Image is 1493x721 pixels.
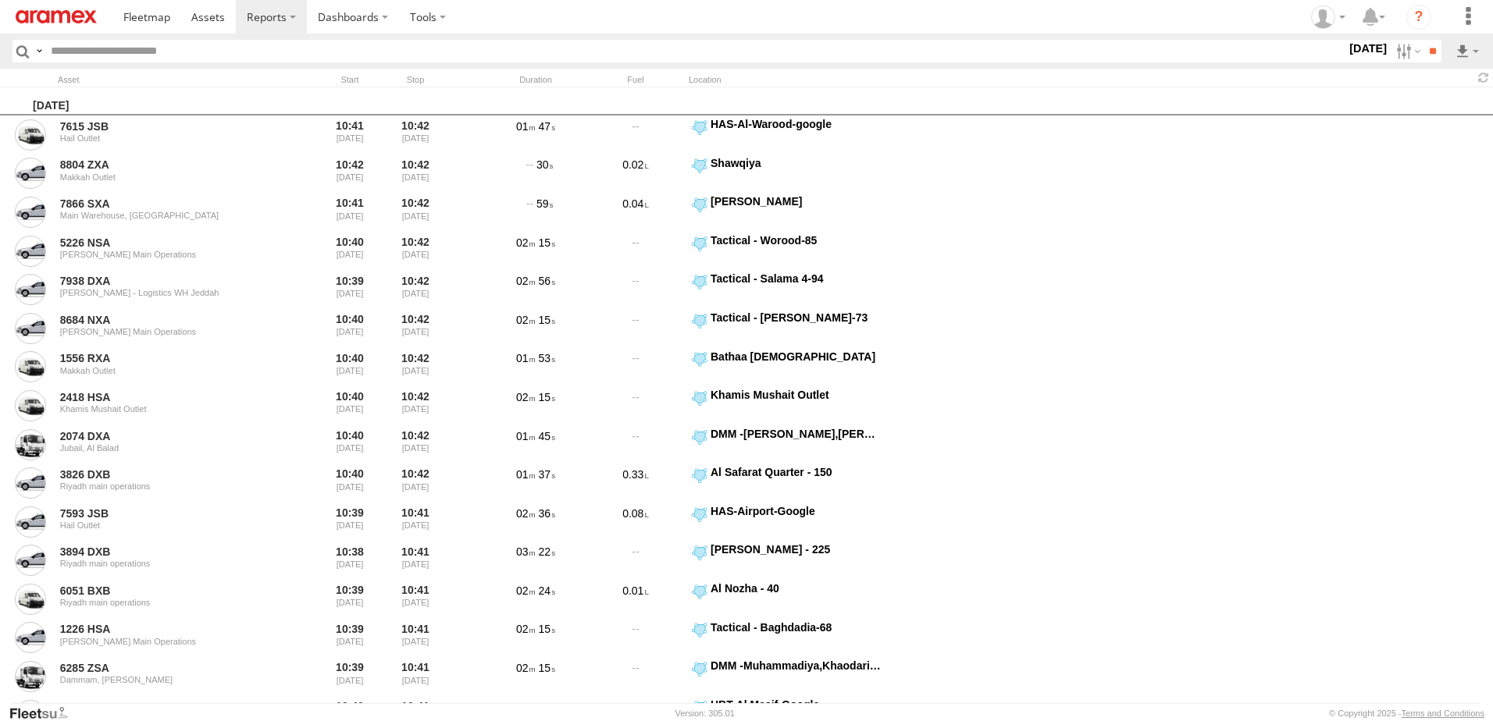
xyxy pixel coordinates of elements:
label: Click to View Event Location [689,388,884,424]
div: 10:42 [DATE] [386,272,445,307]
a: 6285 ZSA [60,661,274,675]
div: DMM -[PERSON_NAME],[PERSON_NAME],Nawras -P# 68 [711,427,882,441]
span: 37 [539,468,555,481]
div: 0.01 [589,581,682,617]
div: HAS-Airport-Google [711,504,882,518]
label: Click to View Event Location [689,194,884,230]
label: Click to View Event Location [689,542,884,578]
label: Search Filter Options [1390,40,1424,62]
div: 10:42 [DATE] [386,156,445,192]
div: Entered prior to selected date range [320,427,379,463]
div: 10:42 [DATE] [386,233,445,269]
label: Click to View Event Location [689,581,884,617]
a: 2418 HSA [60,390,274,404]
div: Riyadh main operations [60,559,274,568]
div: [PERSON_NAME] - Logistics WH Jeddah [60,288,274,297]
div: 10:42 [DATE] [386,311,445,346]
a: 8804 ZXA [60,158,274,172]
div: Entered prior to selected date range [320,581,379,617]
div: HAS-Al-Warood-google [711,117,882,131]
div: Makkah Outlet [60,366,274,375]
span: 56 [539,275,555,287]
a: Terms and Conditions [1402,709,1484,718]
span: 01 [516,352,536,364]
span: 02 [516,623,536,635]
a: 7618 JSB [60,700,274,714]
a: 2074 DXA [60,429,274,443]
div: 10:41 [DATE] [386,581,445,617]
span: 53 [539,352,555,364]
span: 01 [516,468,536,481]
div: Entered prior to selected date range [320,620,379,656]
div: 10:41 [DATE] [386,620,445,656]
a: 3826 DXB [60,467,274,481]
label: [DATE] [1346,40,1390,57]
div: Entered prior to selected date range [320,388,379,424]
span: 02 [516,662,536,674]
div: 0.33 [589,465,682,501]
div: Entered prior to selected date range [320,156,379,192]
span: 02 [516,584,536,597]
a: 7938 DXA [60,274,274,288]
div: 10:42 [DATE] [386,465,445,501]
span: 42 [536,701,553,713]
span: 02 [516,275,536,287]
div: Entered prior to selected date range [320,542,379,578]
span: 15 [539,314,555,326]
span: 59 [536,197,553,210]
span: 02 [516,314,536,326]
span: 15 [539,236,555,249]
div: 10:41 [DATE] [386,659,445,694]
div: Bathaa [DEMOGRAPHIC_DATA] [711,350,882,364]
div: 0.08 [589,504,682,540]
div: Dammam, [PERSON_NAME] [60,675,274,684]
div: 10:42 [DATE] [386,350,445,385]
div: 10:42 [DATE] [386,388,445,424]
div: © Copyright 2025 - [1329,709,1484,718]
span: 30 [536,158,553,171]
div: [PERSON_NAME] Main Operations [60,327,274,336]
label: Click to View Event Location [689,465,884,501]
div: HBT-Al Masif-Google [711,698,882,712]
div: 10:41 [DATE] [386,542,445,578]
a: 7615 JSB [60,119,274,133]
a: 6051 BXB [60,584,274,598]
div: Jubail, Al Balad [60,443,274,453]
div: [PERSON_NAME] Main Operations [60,637,274,646]
div: Makkah Outlet [60,172,274,182]
div: 10:42 [DATE] [386,427,445,463]
div: Entered prior to selected date range [320,194,379,230]
label: Search Query [33,40,45,62]
div: [PERSON_NAME] Main Operations [60,250,274,259]
div: Hail Outlet [60,520,274,530]
span: 02 [516,507,536,520]
div: Tactical - Baghdadia-68 [711,620,882,634]
a: 7593 JSB [60,506,274,520]
div: Entered prior to selected date range [320,117,379,153]
span: 22 [539,545,555,558]
div: DMM -Muhammadiya,Khaodariya -P# 19 [711,659,882,673]
div: 10:41 [DATE] [386,504,445,540]
div: Entered prior to selected date range [320,465,379,501]
a: 7866 SXA [60,197,274,211]
div: Main Warehouse, [GEOGRAPHIC_DATA] [60,211,274,220]
div: Entered prior to selected date range [320,311,379,346]
label: Click to View Event Location [689,504,884,540]
span: 15 [539,662,555,674]
div: Version: 305.01 [675,709,735,718]
label: Click to View Event Location [689,659,884,694]
div: Tactical - [PERSON_NAME]-73 [711,311,882,325]
div: Khamis Mushait Outlet [60,404,274,414]
img: aramex-logo.svg [16,10,97,23]
div: 0.04 [589,194,682,230]
a: 8684 NXA [60,313,274,327]
div: 10:42 [DATE] [386,117,445,153]
a: 1556 RXA [60,351,274,365]
i: ? [1406,5,1431,30]
div: [PERSON_NAME] [711,194,882,208]
span: 47 [539,120,555,133]
div: [PERSON_NAME] - 225 [711,542,882,556]
span: 36 [539,507,555,520]
div: Al Safarat Quarter - 150 [711,465,882,479]
div: Entered prior to selected date range [320,504,379,540]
